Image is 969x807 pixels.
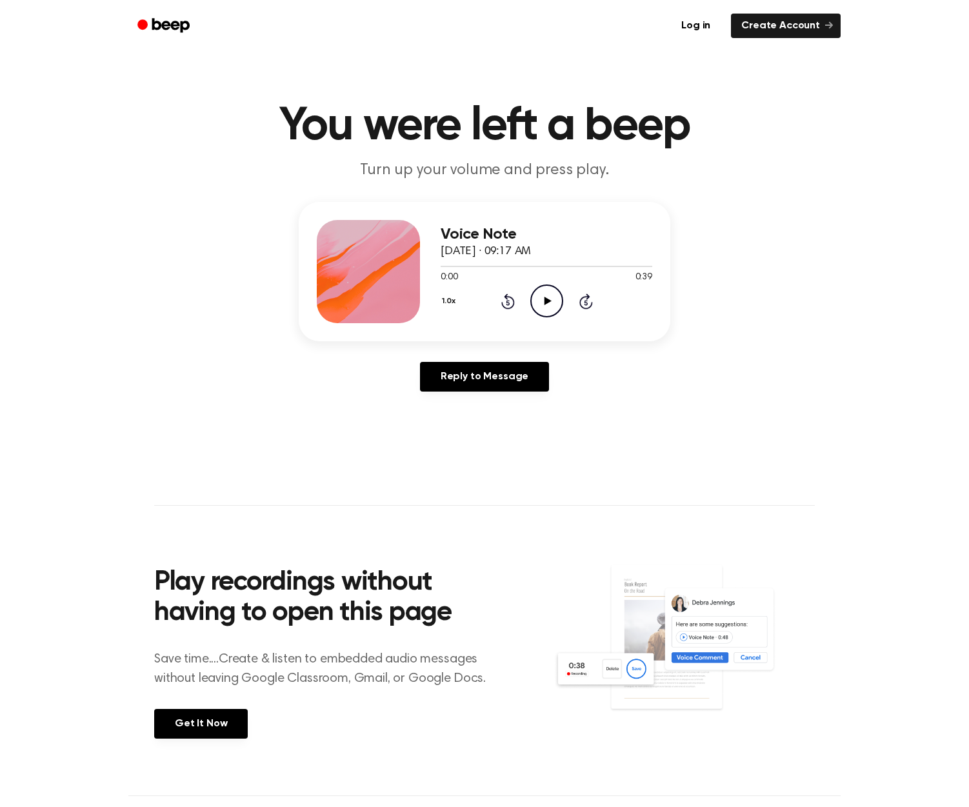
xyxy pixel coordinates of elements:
a: Beep [128,14,201,39]
span: [DATE] · 09:17 AM [441,246,531,257]
a: Reply to Message [420,362,549,392]
span: 0:00 [441,271,457,284]
a: Log in [668,11,723,41]
img: Voice Comments on Docs and Recording Widget [554,564,815,737]
button: 1.0x [441,290,460,312]
span: 0:39 [635,271,652,284]
h2: Play recordings without having to open this page [154,568,502,629]
h1: You were left a beep [154,103,815,150]
a: Get It Now [154,709,248,739]
p: Turn up your volume and press play. [237,160,732,181]
h3: Voice Note [441,226,652,243]
p: Save time....Create & listen to embedded audio messages without leaving Google Classroom, Gmail, ... [154,650,502,688]
a: Create Account [731,14,841,38]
